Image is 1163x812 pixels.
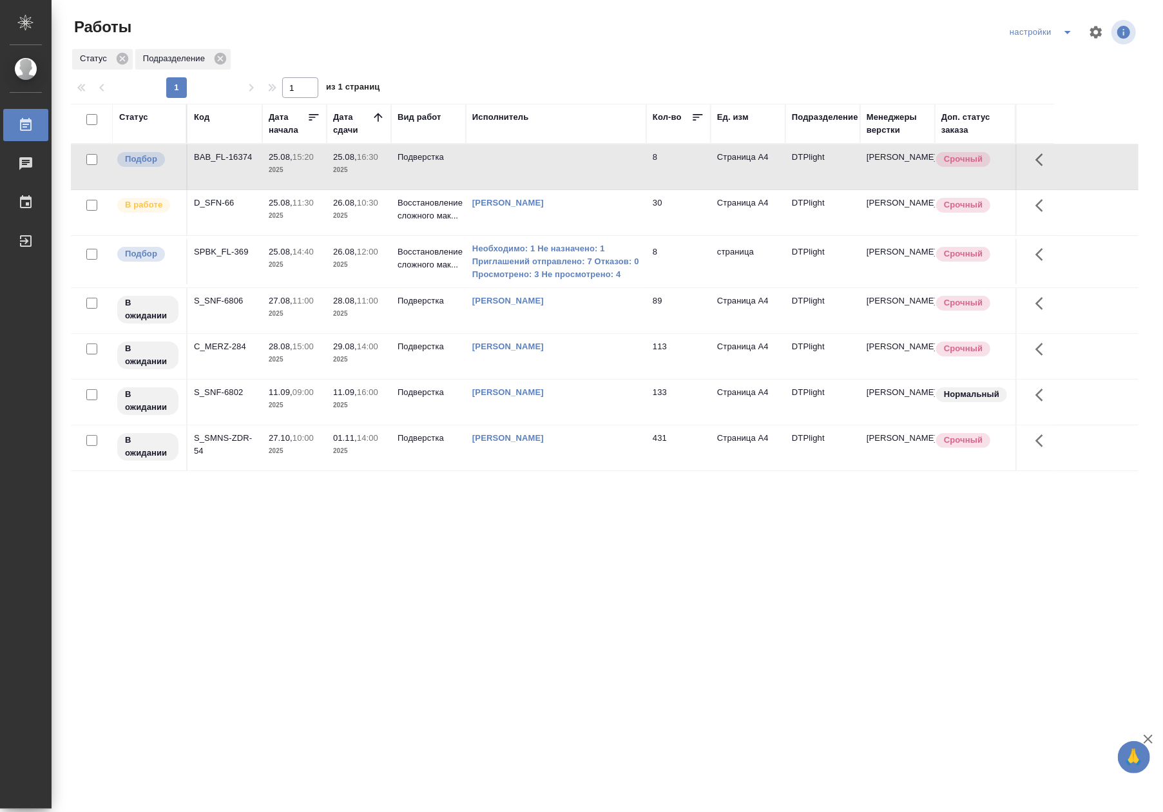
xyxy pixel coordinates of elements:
div: Подразделение [135,49,231,70]
p: Нормальный [944,388,999,401]
p: 25.08, [269,152,293,162]
td: Страница А4 [711,144,785,189]
p: 25.08, [269,198,293,208]
div: Статус [72,49,133,70]
p: 27.08, [269,296,293,305]
a: [PERSON_NAME] [472,387,544,397]
p: Подразделение [143,52,209,65]
p: 2025 [269,164,320,177]
button: Здесь прячутся важные кнопки [1028,334,1059,365]
td: 8 [646,144,711,189]
td: DTPlight [785,239,860,284]
p: Срочный [944,434,983,447]
div: Исполнитель назначен, приступать к работе пока рано [116,340,180,371]
div: Доп. статус заказа [941,111,1009,137]
p: 2025 [333,307,385,320]
td: Страница А4 [711,425,785,470]
div: Статус [119,111,148,124]
p: 10:00 [293,433,314,443]
div: S_SNF-6806 [194,295,256,307]
p: В ожидании [125,434,171,459]
p: 01.11, [333,433,357,443]
div: Исполнитель назначен, приступать к работе пока рано [116,386,180,416]
p: Подверстка [398,340,459,353]
p: В работе [125,198,162,211]
button: Здесь прячутся важные кнопки [1028,190,1059,221]
p: 2025 [333,445,385,458]
button: Здесь прячутся важные кнопки [1028,144,1059,175]
div: Исполнитель выполняет работу [116,197,180,214]
p: Срочный [944,342,983,355]
td: 30 [646,190,711,235]
p: 11.09, [269,387,293,397]
td: Страница А4 [711,190,785,235]
div: Вид работ [398,111,441,124]
span: 🙏 [1123,744,1145,771]
p: 11:30 [293,198,314,208]
p: [PERSON_NAME] [867,386,928,399]
p: 15:20 [293,152,314,162]
p: 2025 [333,353,385,366]
span: из 1 страниц [326,79,380,98]
span: Настроить таблицу [1081,17,1111,48]
p: 10:30 [357,198,378,208]
button: Здесь прячутся важные кнопки [1028,425,1059,456]
td: 431 [646,425,711,470]
td: DTPlight [785,334,860,379]
p: Срочный [944,296,983,309]
p: 28.08, [333,296,357,305]
div: Ед. изм [717,111,749,124]
p: [PERSON_NAME] [867,246,928,258]
div: S_SMNS-ZDR-54 [194,432,256,458]
p: 2025 [269,307,320,320]
div: D_SFN-66 [194,197,256,209]
p: Статус [80,52,111,65]
button: Здесь прячутся важные кнопки [1028,239,1059,270]
p: Подбор [125,153,157,166]
p: [PERSON_NAME] [867,151,928,164]
td: Страница А4 [711,288,785,333]
p: 2025 [333,399,385,412]
td: DTPlight [785,288,860,333]
p: 2025 [333,209,385,222]
p: 2025 [333,164,385,177]
p: 16:30 [357,152,378,162]
td: DTPlight [785,190,860,235]
p: В ожидании [125,388,171,414]
a: [PERSON_NAME] [472,296,544,305]
p: 11:00 [357,296,378,305]
a: [PERSON_NAME] [472,198,544,208]
p: [PERSON_NAME] [867,295,928,307]
div: Менеджеры верстки [867,111,928,137]
div: split button [1006,22,1081,43]
a: Необходимо: 1 Не назначено: 1 Приглашений отправлено: 7 Отказов: 0 Просмотрено: 3 Не просмотрено: 4 [472,242,640,281]
div: Код [194,111,209,124]
p: 26.08, [333,247,357,256]
p: 26.08, [333,198,357,208]
td: Страница А4 [711,334,785,379]
td: страница [711,239,785,284]
p: 2025 [269,353,320,366]
p: 28.08, [269,342,293,351]
p: 14:40 [293,247,314,256]
div: Дата начала [269,111,307,137]
p: Подверстка [398,151,459,164]
div: Дата сдачи [333,111,372,137]
p: 12:00 [357,247,378,256]
div: Можно подбирать исполнителей [116,246,180,263]
p: 27.10, [269,433,293,443]
p: 14:00 [357,433,378,443]
a: [PERSON_NAME] [472,342,544,351]
p: Срочный [944,198,983,211]
span: Посмотреть информацию [1111,20,1139,44]
td: DTPlight [785,425,860,470]
button: Здесь прячутся важные кнопки [1028,380,1059,411]
td: DTPlight [785,144,860,189]
div: Кол-во [653,111,682,124]
p: 15:00 [293,342,314,351]
a: [PERSON_NAME] [472,433,544,443]
p: Восстановление сложного мак... [398,246,459,271]
td: 89 [646,288,711,333]
p: 11:00 [293,296,314,305]
p: 09:00 [293,387,314,397]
